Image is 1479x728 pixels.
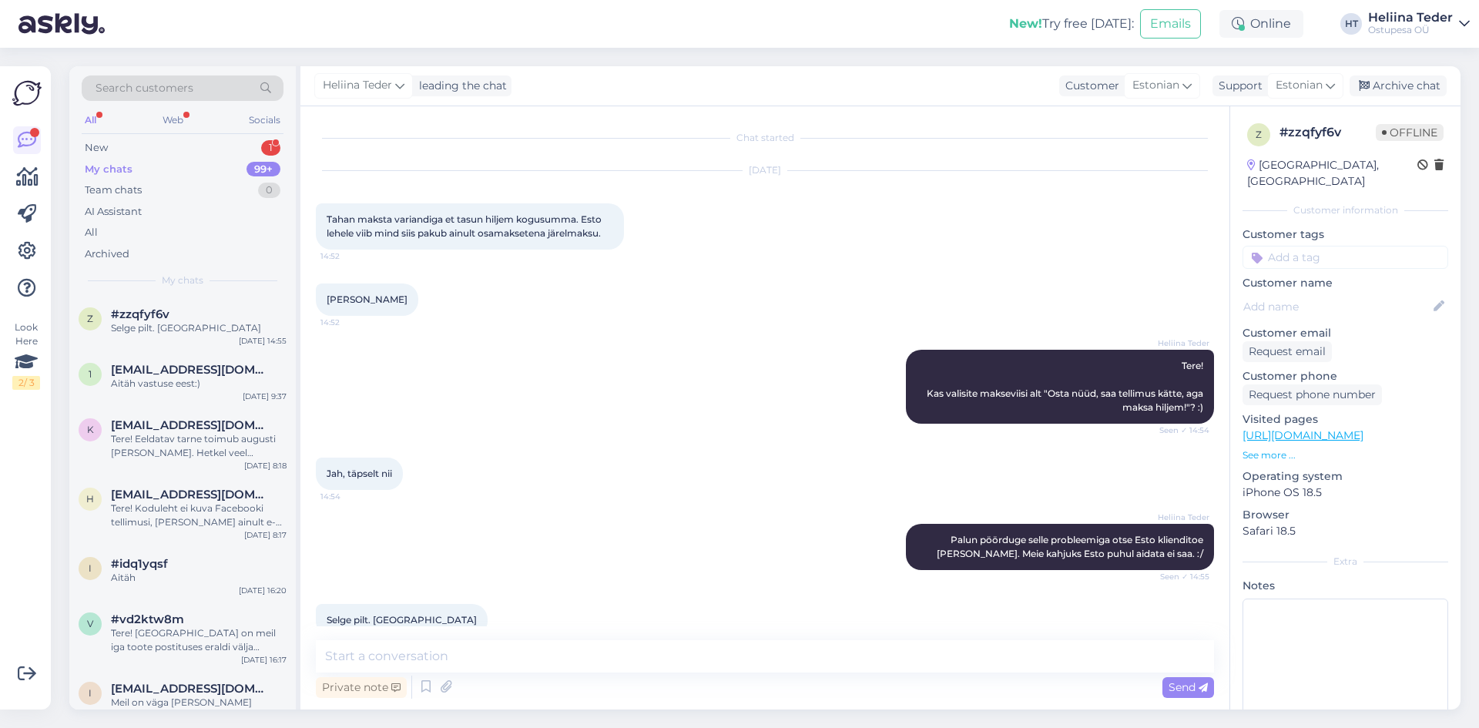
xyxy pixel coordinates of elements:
[1009,15,1134,33] div: Try free [DATE]:
[1340,13,1362,35] div: HT
[246,110,283,130] div: Socials
[1243,523,1448,539] p: Safari 18.5
[320,250,378,262] span: 14:52
[111,502,287,529] div: Tere! Koduleht ei kuva Facebooki tellimusi, [PERSON_NAME] ainult e-[PERSON_NAME] kaudu tehtud tel...
[1152,337,1209,349] span: Heliina Teder
[1243,368,1448,384] p: Customer phone
[87,618,93,629] span: v
[1243,411,1448,428] p: Visited pages
[1350,75,1447,96] div: Archive chat
[316,131,1214,145] div: Chat started
[111,321,287,335] div: Selge pilt. [GEOGRAPHIC_DATA]
[85,140,108,156] div: New
[111,696,287,723] div: Meil on väga [PERSON_NAME] vastata, kui me ei saa täpselt aru, millisest tootest jutt. :( Hetkel ...
[159,110,186,130] div: Web
[241,654,287,666] div: [DATE] 16:17
[12,79,42,108] img: Askly Logo
[258,183,280,198] div: 0
[1059,78,1119,94] div: Customer
[1243,275,1448,291] p: Customer name
[82,110,99,130] div: All
[1243,507,1448,523] p: Browser
[85,225,98,240] div: All
[1219,10,1303,38] div: Online
[111,626,287,654] div: Tere! [GEOGRAPHIC_DATA] on meil iga toote postituses eraldi välja toodud, palume seda jälgida. :)...
[111,557,168,571] span: #idq1yqsf
[111,612,184,626] span: #vd2ktw8m
[111,418,271,432] span: katri.1492@mail.ru
[1276,77,1323,94] span: Estonian
[1140,9,1201,39] button: Emails
[111,488,271,502] span: helilaev12@gmail.com
[86,493,94,505] span: h
[327,213,604,239] span: Tahan maksta variandiga et tasun hiljem kogusumma. Esto lehele viib mind siis pakub ainult osamak...
[1243,246,1448,269] input: Add a tag
[244,460,287,471] div: [DATE] 8:18
[162,273,203,287] span: My chats
[1243,341,1332,362] div: Request email
[244,529,287,541] div: [DATE] 8:17
[1368,24,1453,36] div: Ostupesa OÜ
[239,585,287,596] div: [DATE] 16:20
[85,162,132,177] div: My chats
[320,317,378,328] span: 14:52
[1243,468,1448,485] p: Operating system
[89,687,92,699] span: i
[316,163,1214,177] div: [DATE]
[1243,428,1363,442] a: [URL][DOMAIN_NAME]
[1009,16,1042,31] b: New!
[1169,680,1208,694] span: Send
[111,307,169,321] span: #zzqfyf6v
[1243,384,1382,405] div: Request phone number
[246,162,280,177] div: 99+
[413,78,507,94] div: leading the chat
[1247,157,1417,190] div: [GEOGRAPHIC_DATA], [GEOGRAPHIC_DATA]
[89,368,92,380] span: 1
[1243,578,1448,594] p: Notes
[320,491,378,502] span: 14:54
[1212,78,1263,94] div: Support
[111,363,271,377] span: 17katlin@gmail.com
[323,77,392,94] span: Heliina Teder
[1152,424,1209,436] span: Seen ✓ 14:54
[12,376,40,390] div: 2 / 3
[87,424,94,435] span: k
[111,432,287,460] div: Tere! Eeldatav tarne toimub augusti [PERSON_NAME]. Hetkel veel ootame, et Teie tellimuses [PERSON...
[1376,124,1444,141] span: Offline
[85,183,142,198] div: Team chats
[1368,12,1470,36] a: Heliina TederOstupesa OÜ
[1132,77,1179,94] span: Estonian
[111,377,287,391] div: Aitäh vastuse eest:)
[87,313,93,324] span: z
[1368,12,1453,24] div: Heliina Teder
[1256,129,1262,140] span: z
[1243,485,1448,501] p: iPhone OS 18.5
[1243,298,1430,315] input: Add name
[85,204,142,220] div: AI Assistant
[1243,325,1448,341] p: Customer email
[327,294,407,305] span: [PERSON_NAME]
[1152,571,1209,582] span: Seen ✓ 14:55
[239,335,287,347] div: [DATE] 14:55
[316,677,407,698] div: Private note
[12,320,40,390] div: Look Here
[1243,203,1448,217] div: Customer information
[937,534,1206,559] span: Palun pöörduge selle probleemiga otse Esto klienditoe [PERSON_NAME]. Meie kahjuks Esto puhul aida...
[1243,226,1448,243] p: Customer tags
[327,614,477,626] span: Selge pilt. [GEOGRAPHIC_DATA]
[243,391,287,402] div: [DATE] 9:37
[1152,512,1209,523] span: Heliina Teder
[111,682,271,696] span: ingeborg894@gmail.com
[96,80,193,96] span: Search customers
[1279,123,1376,142] div: # zzqfyf6v
[1243,448,1448,462] p: See more ...
[327,468,392,479] span: Jah, täpselt nii
[89,562,92,574] span: i
[261,140,280,156] div: 1
[111,571,287,585] div: Aitäh
[1243,555,1448,569] div: Extra
[85,247,129,262] div: Archived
